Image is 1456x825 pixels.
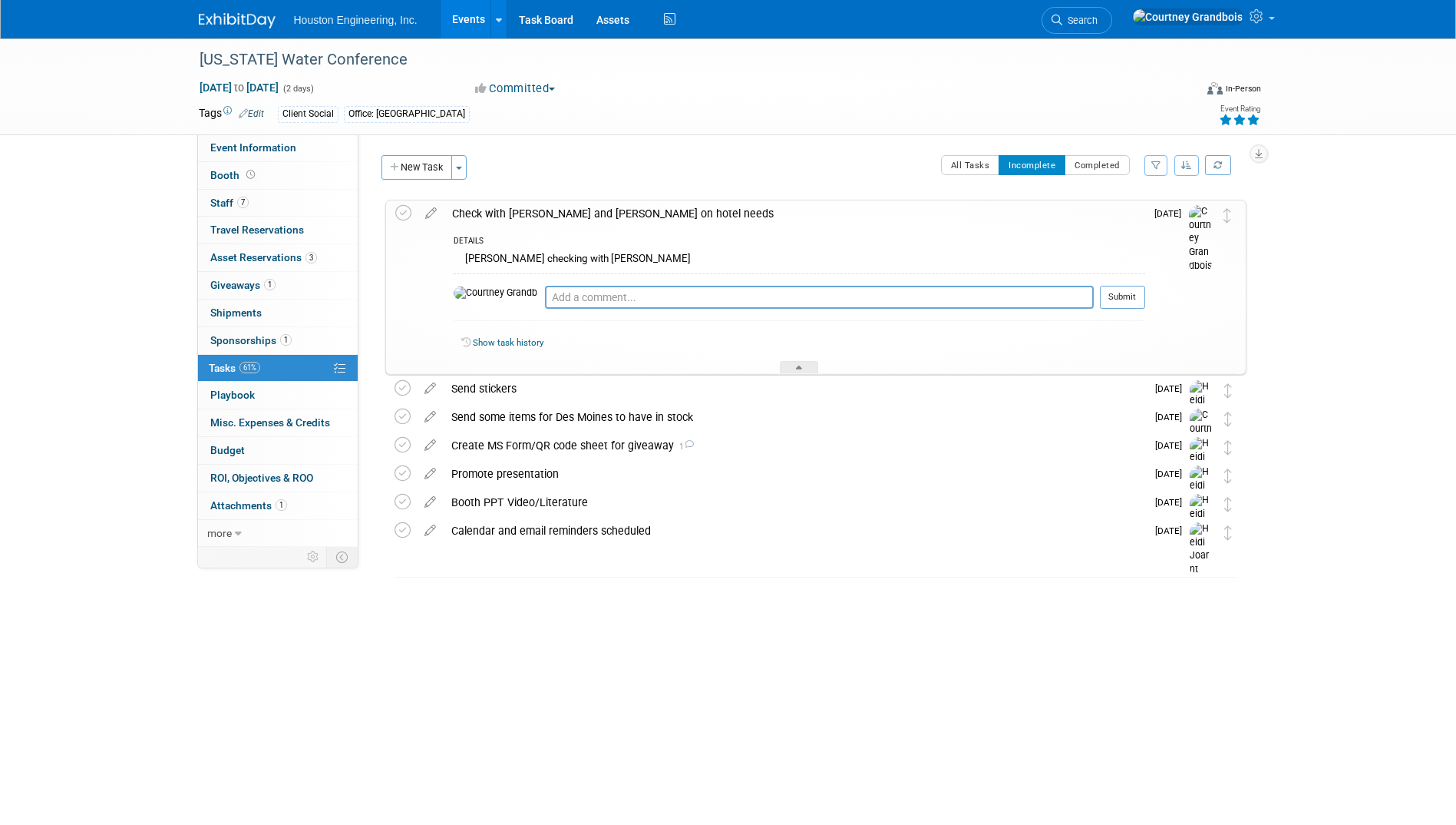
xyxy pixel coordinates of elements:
a: edit [417,410,444,424]
span: [DATE] [1155,525,1190,536]
img: Courtney Grandbois [454,287,537,300]
span: Search [1062,15,1098,26]
span: (2 days) [282,84,314,94]
button: New Task [381,155,452,180]
div: Event Format [1104,80,1262,103]
span: Tasks [209,362,260,374]
img: ExhibitDay [199,13,276,28]
span: [DATE] [1155,383,1190,394]
button: Committed [470,81,561,97]
i: Move task [1224,383,1232,398]
a: Tasks61% [198,355,358,382]
div: Calendar and email reminders scheduled [444,518,1146,544]
span: [DATE] [1155,412,1190,422]
span: Shipments [210,306,262,319]
div: Office: [GEOGRAPHIC_DATA] [344,106,470,122]
a: edit [417,382,444,396]
a: Event Information [198,134,358,161]
span: [DATE] [1155,469,1190,479]
span: [DATE] [DATE] [199,81,279,94]
div: Event Rating [1219,105,1260,113]
i: Move task [1224,440,1232,455]
span: Misc. Expenses & Credits [210,416,330,429]
a: Misc. Expenses & Credits [198,409,358,436]
div: DETAILS [454,236,1145,249]
span: 1 [674,442,694,452]
td: Tags [199,105,264,123]
div: Create MS Form/QR code sheet for giveaway [444,432,1146,459]
span: Staff [210,197,249,209]
span: Attachments [210,499,287,512]
span: Houston Engineering, Inc. [294,14,418,26]
span: [DATE] [1155,440,1190,451]
div: Send some items for Des Moines to have in stock [444,404,1146,430]
i: Move task [1224,412,1232,426]
i: Move task [1224,469,1232,483]
span: to [232,81,246,94]
a: edit [417,439,444,452]
span: 1 [280,334,292,346]
img: Heidi Joarnt [1190,522,1213,577]
a: Travel Reservations [198,217,358,244]
img: Heidi Joarnt [1190,466,1213,520]
span: Giveaways [210,279,276,291]
span: 7 [237,197,249,208]
a: Attachments1 [198,492,358,519]
div: Send stickers [444,376,1146,402]
span: Event Information [210,141,296,154]
img: Format-Inperson.png [1207,82,1223,94]
a: Edit [239,108,264,119]
a: ROI, Objectives & ROO [198,465,358,492]
span: 3 [305,252,317,263]
span: Playbook [210,389,255,401]
a: Search [1042,7,1112,34]
div: [PERSON_NAME] checking with [PERSON_NAME] [454,249,1145,273]
a: Show task history [473,337,543,348]
a: Booth [198,162,358,189]
button: Submit [1100,286,1145,309]
a: Giveaways1 [198,272,358,299]
div: Check with [PERSON_NAME] and [PERSON_NAME] on hotel needs [444,200,1145,227]
a: Budget [198,437,358,464]
span: 61% [239,362,260,373]
i: Move task [1224,525,1232,540]
td: Toggle Event Tabs [326,547,358,567]
span: Asset Reservations [210,251,317,263]
span: ROI, Objectives & ROO [210,472,313,484]
div: In-Person [1225,83,1261,94]
a: Shipments [198,300,358,326]
div: [US_STATE] Water Conference [194,46,1171,74]
span: [DATE] [1155,497,1190,508]
span: Travel Reservations [210,224,304,236]
a: Refresh [1205,155,1231,175]
button: Completed [1065,155,1130,175]
div: Client Social [278,106,338,122]
a: edit [418,207,444,220]
a: edit [417,467,444,481]
button: All Tasks [941,155,1000,175]
a: edit [417,495,444,509]
img: Heidi Joarnt [1190,494,1213,548]
span: more [207,527,232,539]
img: Courtney Grandbois [1190,409,1213,476]
a: Staff7 [198,190,358,217]
img: Heidi Joarnt [1190,437,1213,492]
a: Playbook [198,382,358,409]
div: Promote presentation [444,461,1146,487]
span: Sponsorships [210,334,292,346]
button: Incomplete [999,155,1065,175]
img: Courtney Grandbois [1132,8,1243,25]
span: 1 [276,499,287,511]
a: more [198,520,358,547]
span: 1 [264,279,276,290]
span: Booth [210,169,258,181]
div: Booth PPT Video/Literature [444,489,1146,515]
i: Move task [1224,497,1232,512]
img: Courtney Grandbois [1189,205,1212,273]
a: Asset Reservations3 [198,244,358,271]
a: Sponsorships1 [198,327,358,354]
span: [DATE] [1154,208,1189,219]
i: Move task [1223,208,1231,223]
span: Budget [210,444,245,456]
img: Heidi Joarnt [1190,380,1213,435]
